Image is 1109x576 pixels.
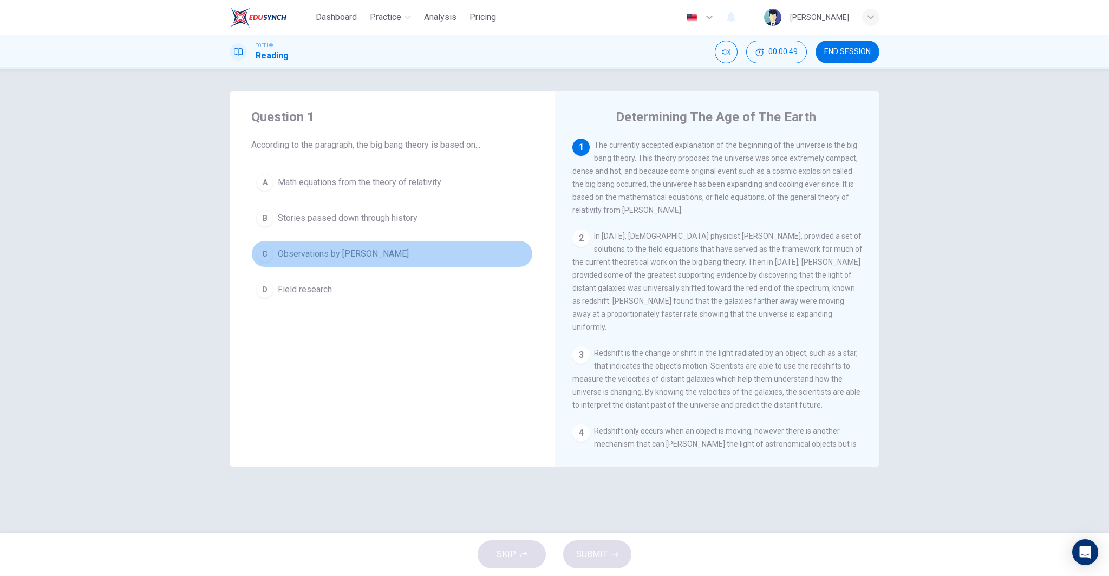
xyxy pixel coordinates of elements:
span: Math equations from the theory of relativity [278,176,441,189]
span: END SESSION [824,48,871,56]
div: B [256,210,273,227]
span: Field research [278,283,332,296]
button: END SESSION [816,41,879,63]
div: 4 [572,424,590,442]
div: 2 [572,230,590,247]
button: DField research [251,276,533,303]
span: According to the paragraph, the big bang theory is based on... [251,139,533,152]
img: en [685,14,699,22]
button: 00:00:49 [746,41,807,63]
img: EduSynch logo [230,6,286,28]
div: 1 [572,139,590,156]
div: [PERSON_NAME] [790,11,849,24]
a: EduSynch logo [230,6,311,28]
div: C [256,245,273,263]
button: Pricing [465,8,500,27]
button: Practice [366,8,415,27]
span: 00:00:49 [768,48,798,56]
div: Hide [746,41,807,63]
div: A [256,174,273,191]
button: CObservations by [PERSON_NAME] [251,240,533,267]
span: The currently accepted explanation of the beginning of the universe is the big bang theory. This ... [572,141,858,214]
div: 3 [572,346,590,364]
span: Stories passed down through history [278,212,417,225]
div: Mute [715,41,738,63]
div: D [256,281,273,298]
button: Dashboard [311,8,361,27]
h4: Question 1 [251,108,533,126]
img: Profile picture [764,9,781,26]
span: TOEFL® [256,42,273,49]
span: Pricing [469,11,496,24]
span: Redshift is the change or shift in the light radiated by an object, such as a star, that indicate... [572,349,860,409]
span: In [DATE], [DEMOGRAPHIC_DATA] physicist [PERSON_NAME], provided a set of solutions to the field e... [572,232,863,331]
span: Practice [370,11,401,24]
h1: Reading [256,49,289,62]
button: Analysis [420,8,461,27]
h4: Determining The Age of The Earth [616,108,816,126]
span: Observations by [PERSON_NAME] [278,247,409,260]
button: AMath equations from the theory of relativity [251,169,533,196]
span: Redshift only occurs when an object is moving, however there is another mechanism that can [PERSO... [572,427,857,513]
span: Analysis [424,11,456,24]
span: Dashboard [316,11,357,24]
div: Open Intercom Messenger [1072,539,1098,565]
button: BStories passed down through history [251,205,533,232]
